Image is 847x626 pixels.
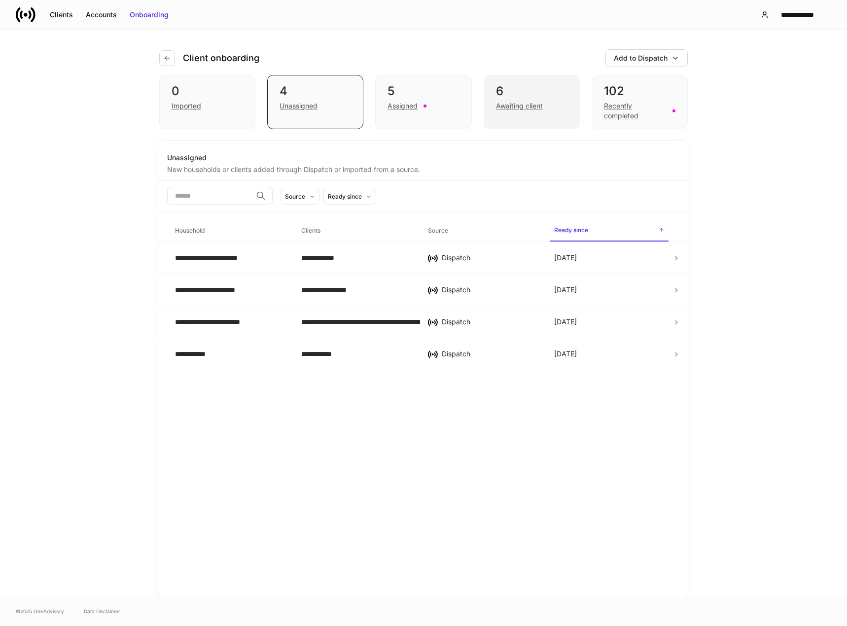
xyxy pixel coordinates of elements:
[328,192,362,201] div: Ready since
[123,7,175,23] button: Onboarding
[496,101,543,111] div: Awaiting client
[604,83,675,99] div: 102
[43,7,79,23] button: Clients
[167,163,680,174] div: New households or clients added through Dispatch or imported from a source.
[442,317,538,327] div: Dispatch
[323,189,376,205] button: Ready since
[442,349,538,359] div: Dispatch
[604,101,667,121] div: Recently completed
[605,49,688,67] button: Add to Dispatch
[84,607,120,615] a: Data Disclaimer
[280,83,351,99] div: 4
[388,101,418,111] div: Assigned
[171,221,289,241] span: Household
[424,221,542,241] span: Source
[130,10,169,20] div: Onboarding
[50,10,73,20] div: Clients
[554,285,577,295] p: [DATE]
[183,52,259,64] h4: Client onboarding
[496,83,567,99] div: 6
[159,75,255,129] div: 0Imported
[550,220,669,242] span: Ready since
[442,285,538,295] div: Dispatch
[428,226,448,235] h6: Source
[267,75,363,129] div: 4Unassigned
[554,317,577,327] p: [DATE]
[281,189,319,205] button: Source
[388,83,459,99] div: 5
[592,75,688,129] div: 102Recently completed
[79,7,123,23] button: Accounts
[375,75,471,129] div: 5Assigned
[280,101,318,111] div: Unassigned
[554,225,588,235] h6: Ready since
[172,83,243,99] div: 0
[167,153,680,163] div: Unassigned
[554,349,577,359] p: [DATE]
[86,10,117,20] div: Accounts
[614,53,668,63] div: Add to Dispatch
[285,192,305,201] div: Source
[297,221,416,241] span: Clients
[554,253,577,263] p: [DATE]
[175,226,205,235] h6: Household
[484,75,580,129] div: 6Awaiting client
[301,226,320,235] h6: Clients
[172,101,201,111] div: Imported
[442,253,538,263] div: Dispatch
[16,607,64,615] span: © 2025 OneAdvisory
